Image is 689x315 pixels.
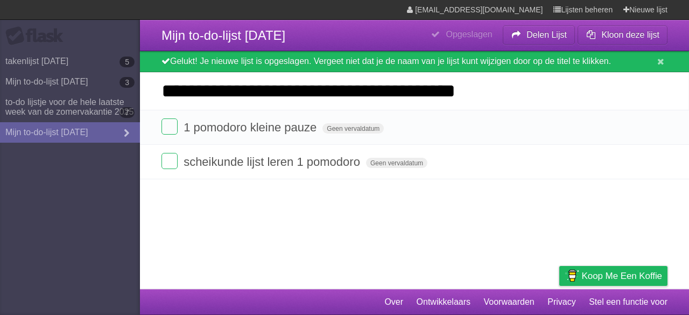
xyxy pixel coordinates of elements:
a: Privacy [547,292,575,312]
font: Mijn to-do-lijst [DATE] [5,128,88,137]
label: Klaar [161,118,178,135]
img: Koop me een koffie [565,267,579,285]
font: Geen vervaldatum [327,125,379,132]
a: Ontwikkelaars [417,292,470,312]
button: Delen Lijst [503,25,575,45]
a: Voorwaarden [483,292,534,312]
font: Nieuwe lijst [629,5,667,14]
font: Geen vervaldatum [370,159,423,167]
font: Mijn to-do-lijst [DATE] [5,77,88,86]
font: Opgeslagen [446,30,492,39]
font: 7 [125,108,129,117]
font: 3 [125,78,129,87]
font: 1 pomodoro kleine pauze [184,121,317,134]
a: Over [384,292,403,312]
font: Privacy [547,297,575,306]
font: Delen Lijst [526,30,567,39]
font: Kloon deze lijst [601,30,659,39]
label: Klaar [161,153,178,169]
font: Lijsten beheren [561,5,613,14]
font: Stel een functie voor [589,297,667,306]
font: Mijn to-do-lijst [DATE] [161,28,285,43]
font: 5 [125,58,129,66]
font: [EMAIL_ADDRESS][DOMAIN_NAME] [415,5,543,14]
font: Over [384,297,403,306]
font: Gelukt! Je nieuwe lijst is opgeslagen. Vergeet niet dat je de naam van je lijst kunt wijzigen doo... [170,57,611,66]
a: Koop me een koffie [559,266,667,286]
font: Ontwikkelaars [417,297,470,306]
font: takenlijst [DATE] [5,57,68,66]
font: Koop me een koffie [582,271,662,281]
font: Voorwaarden [483,297,534,306]
font: scheikunde lijst leren 1 pomodoro [184,155,360,169]
font: to-do lijstje voor de hele laatste week van de zomervakantie 2025 [5,97,133,116]
a: Stel een functie voor [589,292,667,312]
button: Kloon deze lijst [578,25,667,45]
